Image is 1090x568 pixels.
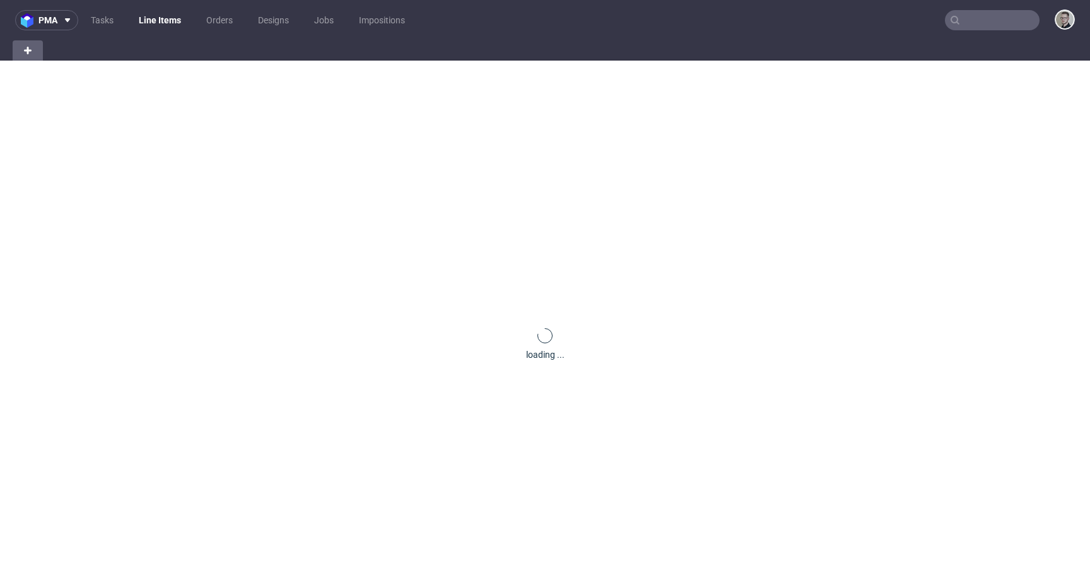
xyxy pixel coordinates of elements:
[83,10,121,30] a: Tasks
[199,10,240,30] a: Orders
[1056,11,1074,28] img: Krystian Gaza
[38,16,57,25] span: pma
[250,10,296,30] a: Designs
[351,10,413,30] a: Impositions
[21,13,38,28] img: logo
[526,348,565,361] div: loading ...
[131,10,189,30] a: Line Items
[15,10,78,30] button: pma
[307,10,341,30] a: Jobs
